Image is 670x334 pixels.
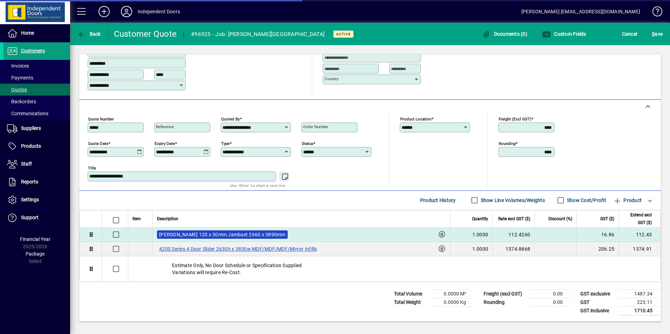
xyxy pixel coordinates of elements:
[482,31,527,37] span: Documents (0)
[4,96,70,107] a: Backorders
[221,116,240,121] mat-label: Quoted by
[132,215,141,223] span: Item
[303,124,328,129] mat-label: Order number
[497,231,530,238] div: 112.4260
[472,215,488,223] span: Quantity
[623,211,652,227] span: Extend excl GST ($)
[4,173,70,191] a: Reports
[20,236,50,242] span: Financial Year
[88,165,96,170] mat-label: Title
[128,256,661,281] div: Estimate Only, No Door Schedule or Specification Supplied Variations will require Re-Cost.
[21,143,41,149] span: Products
[4,60,70,72] a: Invoices
[336,32,351,36] span: Active
[619,298,661,306] td: 223.11
[521,6,640,17] div: [PERSON_NAME] [EMAIL_ADDRESS][DOMAIN_NAME]
[114,28,177,40] div: Customer Quote
[76,28,103,40] button: Back
[155,141,175,146] mat-label: Expiry date
[26,251,45,257] span: Package
[230,181,285,189] mat-hint: Use 'Enter' to start a new line
[529,290,571,298] td: 0.00
[390,290,432,298] td: Total Volume
[157,230,288,239] label: [PERSON_NAME] 120 x 30mm Jambset 2660 x 3890mm
[480,298,529,306] td: Rounding
[4,84,70,96] a: Quotes
[498,215,530,223] span: Rate excl GST ($)
[619,306,661,315] td: 1710.45
[302,141,313,146] mat-label: Status
[480,28,529,40] button: Documents (0)
[620,28,639,40] button: Cancel
[4,72,70,84] a: Payments
[157,215,178,223] span: Description
[577,306,619,315] td: GST inclusive
[652,31,655,37] span: S
[417,194,459,207] button: Product History
[622,28,637,40] span: Cancel
[610,194,645,207] button: Product
[618,228,661,242] td: 112.43
[390,298,432,306] td: Total Weight
[432,298,474,306] td: 0.0000 Kg
[4,191,70,209] a: Settings
[21,179,38,185] span: Reports
[21,197,39,202] span: Settings
[7,63,29,69] span: Invoices
[576,228,618,242] td: 16.86
[4,107,70,119] a: Communications
[566,197,606,204] label: Show Cost/Profit
[7,111,48,116] span: Communications
[497,245,530,252] div: 1374.8868
[138,6,180,17] div: Independent Doors
[7,75,33,81] span: Payments
[88,141,108,146] mat-label: Quote date
[115,5,138,18] button: Profile
[77,31,101,37] span: Back
[432,290,474,298] td: 0.0000 M³
[21,48,45,54] span: Customers
[400,116,431,121] mat-label: Product location
[21,125,41,131] span: Suppliers
[650,28,664,40] button: Save
[577,290,619,298] td: GST exclusive
[499,141,515,146] mat-label: Rounding
[548,215,572,223] span: Discount (%)
[540,28,588,40] button: Custom Fields
[324,76,339,81] mat-label: Country
[4,25,70,42] a: Home
[529,298,571,306] td: 0.00
[221,141,230,146] mat-label: Type
[577,298,619,306] td: GST
[7,87,27,92] span: Quotes
[576,242,618,256] td: 206.25
[542,31,586,37] span: Custom Fields
[21,161,32,167] span: Staff
[472,231,488,238] span: 1.0000
[499,116,531,121] mat-label: Freight (excl GST)
[479,197,545,204] label: Show Line Volumes/Weights
[472,245,488,252] span: 1.0000
[480,290,529,298] td: Freight (excl GST)
[88,116,114,121] mat-label: Quote number
[4,138,70,155] a: Products
[647,1,661,24] a: Knowledge Base
[4,120,70,137] a: Suppliers
[21,215,39,220] span: Support
[157,245,319,253] label: 4200 Series 4 Door Slider 2630h x 3830w MDF/MDF/MDF/Mirror Infills
[420,195,456,206] span: Product History
[156,124,174,129] mat-label: Reference
[618,242,661,256] td: 1374.91
[4,209,70,227] a: Support
[191,29,324,40] div: #96925 - Job: [PERSON_NAME][GEOGRAPHIC_DATA]
[619,290,661,298] td: 1487.34
[652,28,663,40] span: ave
[93,5,115,18] button: Add
[21,30,34,36] span: Home
[7,99,36,104] span: Backorders
[600,215,614,223] span: GST ($)
[70,28,109,40] app-page-header-button: Back
[613,195,642,206] span: Product
[4,155,70,173] a: Staff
